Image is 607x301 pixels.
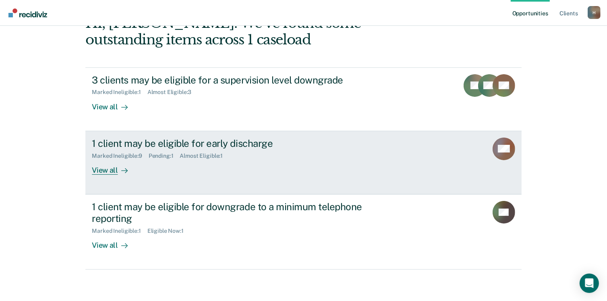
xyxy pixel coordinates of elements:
[147,228,190,234] div: Eligible Now : 1
[147,89,198,96] div: Almost Eligible : 3
[92,228,147,234] div: Marked Ineligible : 1
[92,234,137,250] div: View all
[8,8,47,17] img: Recidiviz
[588,6,601,19] div: H
[92,153,148,159] div: Marked Ineligible : 9
[180,153,230,159] div: Almost Eligible : 1
[85,131,521,194] a: 1 client may be eligible for early dischargeMarked Ineligible:9Pending:1Almost Eligible:1View all
[149,153,180,159] div: Pending : 1
[92,201,375,224] div: 1 client may be eligible for downgrade to a minimum telephone reporting
[92,96,137,111] div: View all
[92,138,375,149] div: 1 client may be eligible for early discharge
[588,6,601,19] button: Profile dropdown button
[92,159,137,175] div: View all
[92,74,375,86] div: 3 clients may be eligible for a supervision level downgrade
[85,194,521,270] a: 1 client may be eligible for downgrade to a minimum telephone reportingMarked Ineligible:1Eligibl...
[580,274,599,293] div: Open Intercom Messenger
[92,89,147,96] div: Marked Ineligible : 1
[85,15,434,48] div: Hi, [PERSON_NAME]. We’ve found some outstanding items across 1 caseload
[85,67,521,131] a: 3 clients may be eligible for a supervision level downgradeMarked Ineligible:1Almost Eligible:3Vi...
